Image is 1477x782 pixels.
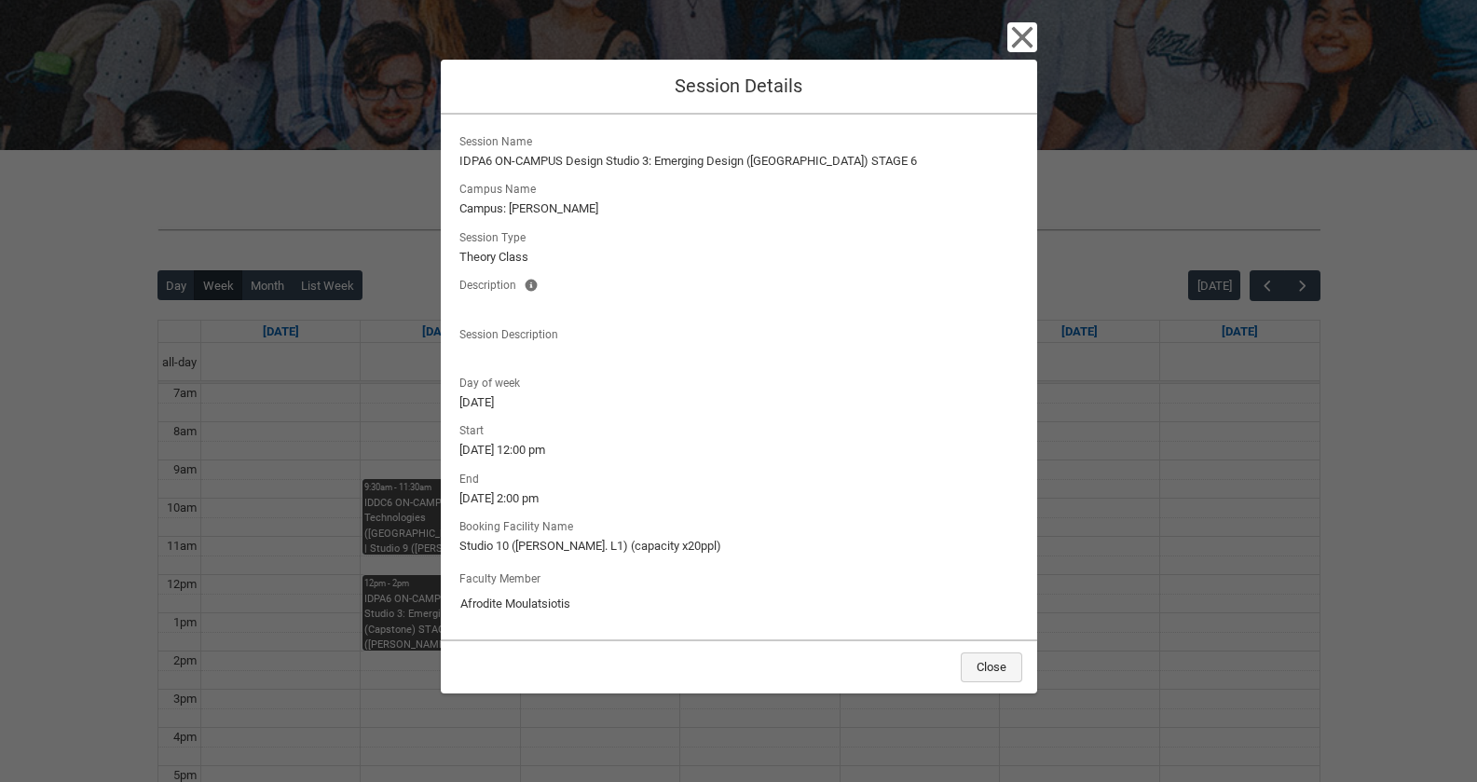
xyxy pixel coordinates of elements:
[675,75,802,97] span: Session Details
[459,489,1019,508] lightning-formatted-text: [DATE] 2:00 pm
[459,537,1019,556] lightning-formatted-text: Studio 10 ([PERSON_NAME]. L1) (capacity x20ppl)
[459,199,1019,218] lightning-formatted-text: Campus: [PERSON_NAME]
[459,248,1019,267] lightning-formatted-text: Theory Class
[459,567,548,587] label: Faculty Member
[459,514,581,535] span: Booking Facility Name
[1007,22,1037,52] button: Close
[459,441,1019,460] lightning-formatted-text: [DATE] 12:00 pm
[459,371,527,391] span: Day of week
[459,226,533,246] span: Session Type
[459,393,1019,412] lightning-formatted-text: [DATE]
[459,322,566,343] span: Session Description
[459,152,1019,171] lightning-formatted-text: IDPA6 ON-CAMPUS Design Studio 3: Emerging Design ([GEOGRAPHIC_DATA]) STAGE 6
[459,467,486,487] span: End
[459,418,491,439] span: Start
[459,273,524,294] span: Description
[459,130,540,150] span: Session Name
[459,177,543,198] span: Campus Name
[961,652,1022,682] button: Close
